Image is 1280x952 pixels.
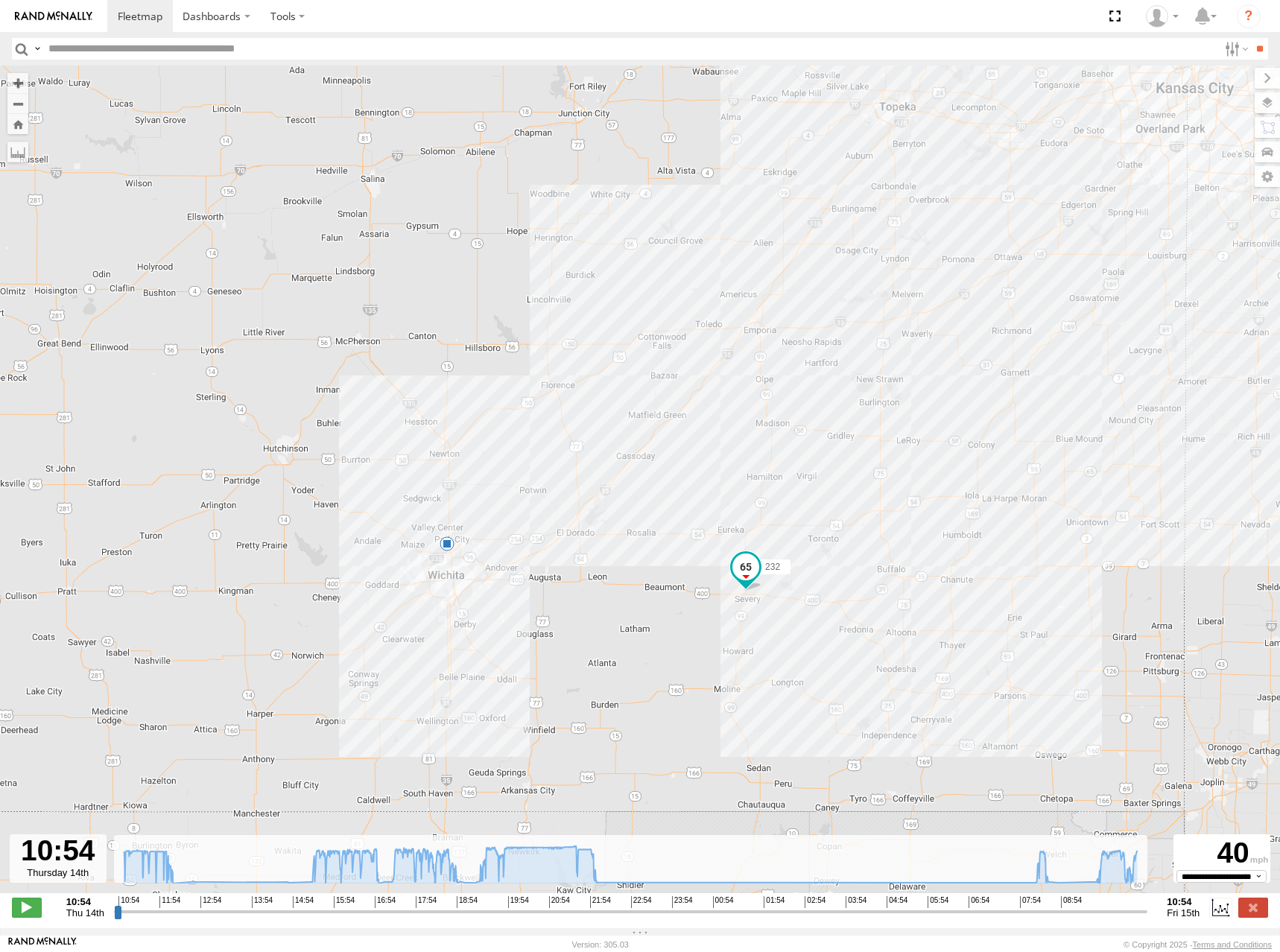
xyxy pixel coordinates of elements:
span: 02:54 [805,896,826,908]
span: 14:54 [293,896,314,908]
strong: 10:54 [66,896,104,907]
label: Search Filter Options [1219,38,1251,60]
span: 18:54 [457,896,478,908]
div: 40 [1176,837,1268,870]
span: 15:54 [334,896,355,908]
label: Search Query [31,38,43,60]
span: Fri 15th Aug 2025 [1167,907,1200,918]
span: 11:54 [159,896,180,908]
div: Version: 305.03 [572,940,629,949]
span: 232 [765,562,780,572]
div: Shane Miller [1141,5,1184,28]
span: 22:54 [631,896,652,908]
img: rand-logo.svg [15,11,92,22]
span: 05:54 [928,896,948,908]
label: Map Settings [1255,166,1280,187]
span: 08:54 [1061,896,1082,908]
span: 01:54 [764,896,785,908]
strong: 10:54 [1167,896,1200,907]
label: Measure [7,142,28,162]
div: © Copyright 2025 - [1124,940,1272,949]
span: 04:54 [887,896,907,908]
button: Zoom in [7,73,28,93]
span: Thu 14th Aug 2025 [66,907,104,918]
span: 19:54 [508,896,529,908]
span: 16:54 [375,896,396,908]
button: Zoom out [7,93,28,114]
span: 20:54 [549,896,570,908]
label: Play/Stop [12,898,42,917]
span: 10:54 [118,896,139,908]
span: 21:54 [590,896,611,908]
span: 12:54 [200,896,221,908]
span: 07:54 [1020,896,1041,908]
label: Close [1238,898,1268,917]
span: 23:54 [672,896,693,908]
span: 17:54 [416,896,437,908]
span: 00:54 [713,896,734,908]
span: 06:54 [969,896,989,908]
a: Terms and Conditions [1193,940,1272,949]
button: Zoom Home [7,114,28,134]
i: ? [1237,4,1261,28]
span: 13:54 [252,896,273,908]
a: Visit our Website [8,937,77,952]
span: 03:54 [846,896,866,908]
